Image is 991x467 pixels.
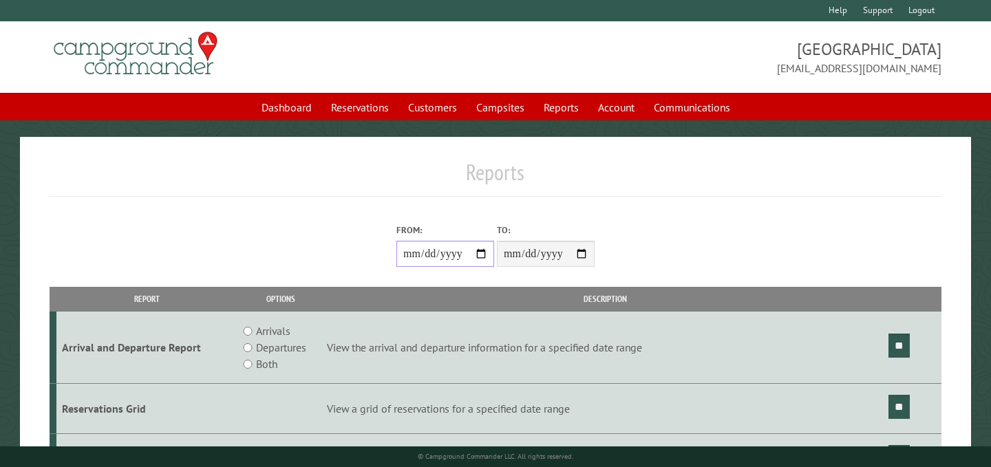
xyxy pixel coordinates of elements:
img: Campground Commander [50,27,222,80]
a: Dashboard [253,94,320,120]
label: Both [256,356,277,372]
a: Campsites [468,94,533,120]
td: Reservations Grid [56,384,237,434]
a: Communications [646,94,738,120]
td: View the arrival and departure information for a specified date range [325,312,886,384]
td: Arrival and Departure Report [56,312,237,384]
small: © Campground Commander LLC. All rights reserved. [418,452,573,461]
th: Report [56,287,237,311]
a: Account [590,94,643,120]
td: View a grid of reservations for a specified date range [325,384,886,434]
label: Departures [256,339,306,356]
label: From: [396,224,494,237]
label: Arrivals [256,323,290,339]
th: Options [237,287,324,311]
a: Reports [535,94,587,120]
h1: Reports [50,159,941,197]
th: Description [325,287,886,311]
a: Customers [400,94,465,120]
span: [GEOGRAPHIC_DATA] [EMAIL_ADDRESS][DOMAIN_NAME] [495,38,941,76]
a: Reservations [323,94,397,120]
label: To: [497,224,595,237]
